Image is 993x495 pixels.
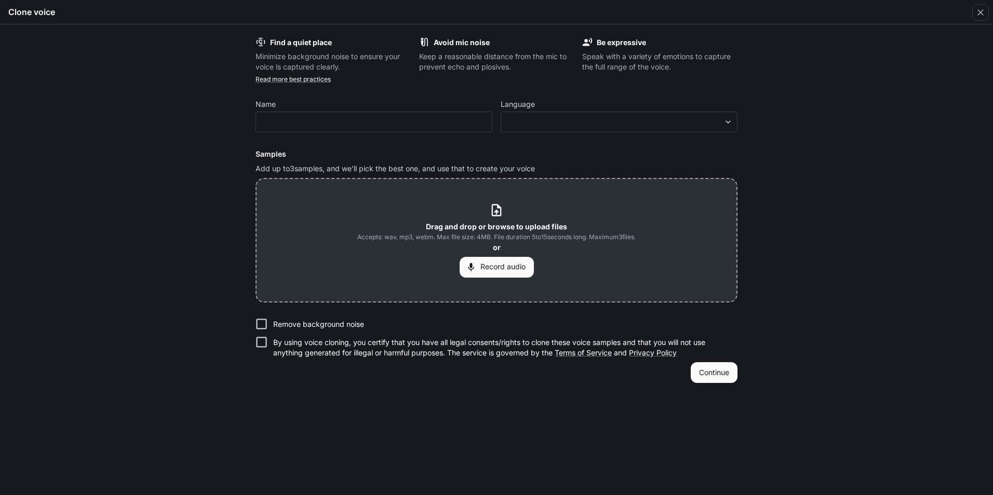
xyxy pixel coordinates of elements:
[597,38,646,47] b: Be expressive
[357,232,636,242] span: Accepts: wav, mp3, webm. Max file size: 4MB. File duration 5 to 15 seconds long. Maximum 3 files.
[273,319,364,329] p: Remove background noise
[270,38,332,47] b: Find a quiet place
[629,348,677,357] a: Privacy Policy
[256,163,737,174] p: Add up to 3 samples, and we'll pick the best one, and use that to create your voice
[501,101,535,108] p: Language
[256,101,276,108] p: Name
[691,362,737,383] button: Continue
[555,348,612,357] a: Terms of Service
[8,6,55,18] h5: Clone voice
[256,149,737,159] h6: Samples
[501,117,737,127] div: ​
[582,51,737,72] p: Speak with a variety of emotions to capture the full range of the voice.
[256,75,331,83] a: Read more best practices
[434,38,490,47] b: Avoid mic noise
[256,51,411,72] p: Minimize background noise to ensure your voice is captured clearly.
[426,222,567,231] b: Drag and drop or browse to upload files
[460,257,534,278] button: Record audio
[419,51,574,72] p: Keep a reasonable distance from the mic to prevent echo and plosives.
[493,243,501,252] b: or
[273,337,729,358] p: By using voice cloning, you certify that you have all legal consents/rights to clone these voice ...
